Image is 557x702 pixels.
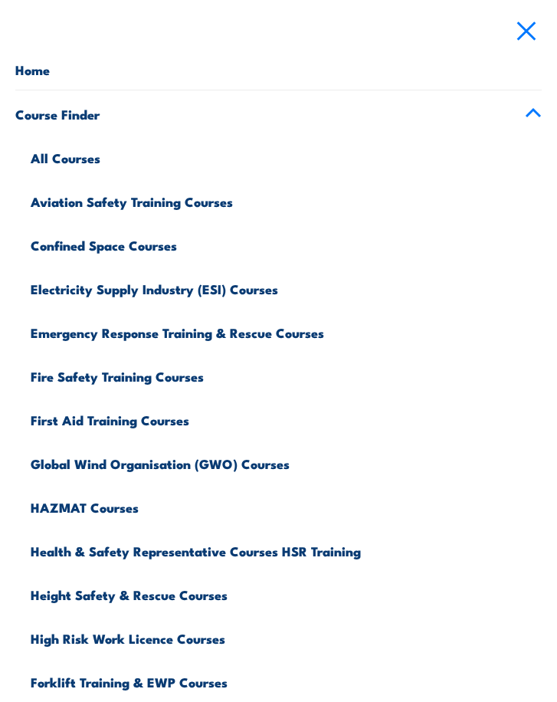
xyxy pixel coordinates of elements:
[31,484,542,527] a: HAZMAT Courses
[31,353,542,396] a: Fire Safety Training Courses
[31,178,542,221] a: Aviation Safety Training Courses
[15,46,542,90] a: Home
[31,221,542,265] a: Confined Space Courses
[31,265,542,309] a: Electricity Supply Industry (ESI) Courses
[31,615,542,658] a: High Risk Work Licence Courses
[31,134,542,178] a: All Courses
[31,571,542,615] a: Height Safety & Rescue Courses
[31,527,542,571] a: Health & Safety Representative Courses HSR Training
[31,658,542,702] a: Forklift Training & EWP Courses
[31,440,542,484] a: Global Wind Organisation (GWO) Courses
[15,90,542,134] a: Course Finder
[31,396,542,440] a: First Aid Training Courses
[31,309,542,353] a: Emergency Response Training & Rescue Courses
